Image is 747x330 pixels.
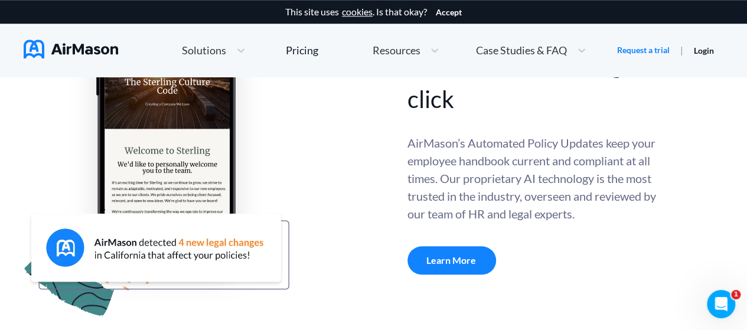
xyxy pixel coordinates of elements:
span: Case Studies & FAQ [476,45,567,55]
span: | [680,44,683,55]
a: cookies [342,6,373,17]
a: Login [694,45,714,55]
button: Accept cookies [436,8,462,17]
iframe: Intercom live chat [707,290,735,318]
div: Pricing [286,45,318,55]
a: Request a trial [617,44,670,56]
span: Solutions [182,45,226,55]
div: AirMason’s Automated Policy Updates keep your employee handbook current and compliant at all time... [407,134,658,223]
span: Resources [372,45,420,55]
span: 1 [731,290,741,299]
a: Learn More [407,246,496,275]
img: AirMason Logo [24,40,118,58]
a: Pricing [286,40,318,61]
